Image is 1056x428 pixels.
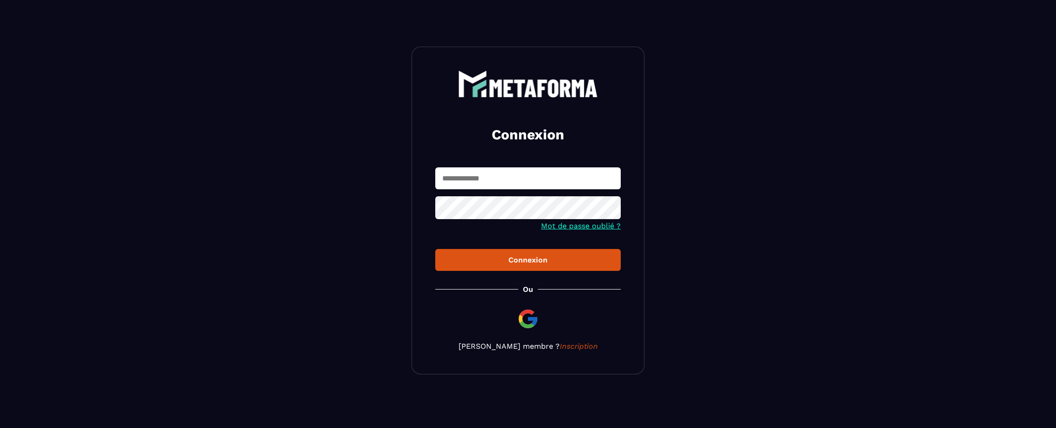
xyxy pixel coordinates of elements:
div: Connexion [443,255,613,264]
a: Mot de passe oublié ? [541,221,621,230]
h2: Connexion [446,125,610,144]
img: google [517,308,539,330]
a: Inscription [560,342,598,351]
img: logo [458,70,598,97]
button: Connexion [435,249,621,271]
a: logo [435,70,621,97]
p: [PERSON_NAME] membre ? [435,342,621,351]
p: Ou [523,285,533,294]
